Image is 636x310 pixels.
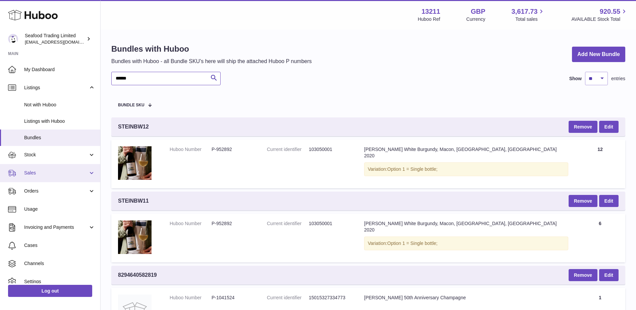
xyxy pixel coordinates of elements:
[118,123,149,131] span: STEINBW12
[267,146,309,153] dt: Current identifier
[25,39,99,45] span: [EMAIL_ADDRESS][DOMAIN_NAME]
[24,278,95,285] span: Settings
[421,7,440,16] strong: 13211
[24,170,88,176] span: Sales
[364,295,568,301] div: [PERSON_NAME] 50th Anniversary Champagne
[569,269,597,281] button: Remove
[24,118,95,124] span: Listings with Huboo
[569,75,582,82] label: Show
[575,214,625,262] td: 6
[309,220,351,227] dd: 103050001
[24,206,95,212] span: Usage
[24,102,95,108] span: Not with Huboo
[569,195,597,207] button: Remove
[24,242,95,249] span: Cases
[212,146,253,153] dd: P-952892
[24,224,88,230] span: Invoicing and Payments
[267,295,309,301] dt: Current identifier
[170,295,212,301] dt: Huboo Number
[569,121,597,133] button: Remove
[212,295,253,301] dd: P-1041524
[364,162,568,176] div: Variation:
[364,237,568,250] div: Variation:
[471,7,485,16] strong: GBP
[267,220,309,227] dt: Current identifier
[118,146,152,180] img: Rick Stein's White Burgundy, Macon, Burgundy, France 2020
[8,285,92,297] a: Log out
[212,220,253,227] dd: P-952892
[118,271,157,279] span: 8294640582819
[600,7,620,16] span: 920.55
[571,16,628,22] span: AVAILABLE Stock Total
[24,152,88,158] span: Stock
[512,7,538,16] span: 3,617.73
[575,140,625,188] td: 12
[118,103,144,107] span: Bundle SKU
[24,135,95,141] span: Bundles
[118,197,149,205] span: STEINBW11
[599,121,619,133] a: Edit
[599,195,619,207] a: Edit
[24,260,95,267] span: Channels
[571,7,628,22] a: 920.55 AVAILABLE Stock Total
[515,16,545,22] span: Total sales
[364,146,568,159] div: [PERSON_NAME] White Burgundy, Macon, [GEOGRAPHIC_DATA], [GEOGRAPHIC_DATA] 2020
[364,220,568,233] div: [PERSON_NAME] White Burgundy, Macon, [GEOGRAPHIC_DATA], [GEOGRAPHIC_DATA] 2020
[24,188,88,194] span: Orders
[111,58,312,65] p: Bundles with Huboo - all Bundle SKU's here will ship the attached Huboo P numbers
[111,44,312,54] h1: Bundles with Huboo
[118,220,152,254] img: Rick Stein's White Burgundy, Macon, Burgundy, France 2020
[170,220,212,227] dt: Huboo Number
[387,166,438,172] span: Option 1 = Single bottle;
[572,47,625,62] a: Add New Bundle
[24,85,88,91] span: Listings
[512,7,545,22] a: 3,617.73 Total sales
[599,269,619,281] a: Edit
[611,75,625,82] span: entries
[387,241,438,246] span: Option 1 = Single bottle;
[170,146,212,153] dt: Huboo Number
[8,34,18,44] img: online@rickstein.com
[418,16,440,22] div: Huboo Ref
[309,146,351,153] dd: 103050001
[24,66,95,73] span: My Dashboard
[25,33,85,45] div: Seafood Trading Limited
[466,16,485,22] div: Currency
[309,295,351,301] dd: 15015327334773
